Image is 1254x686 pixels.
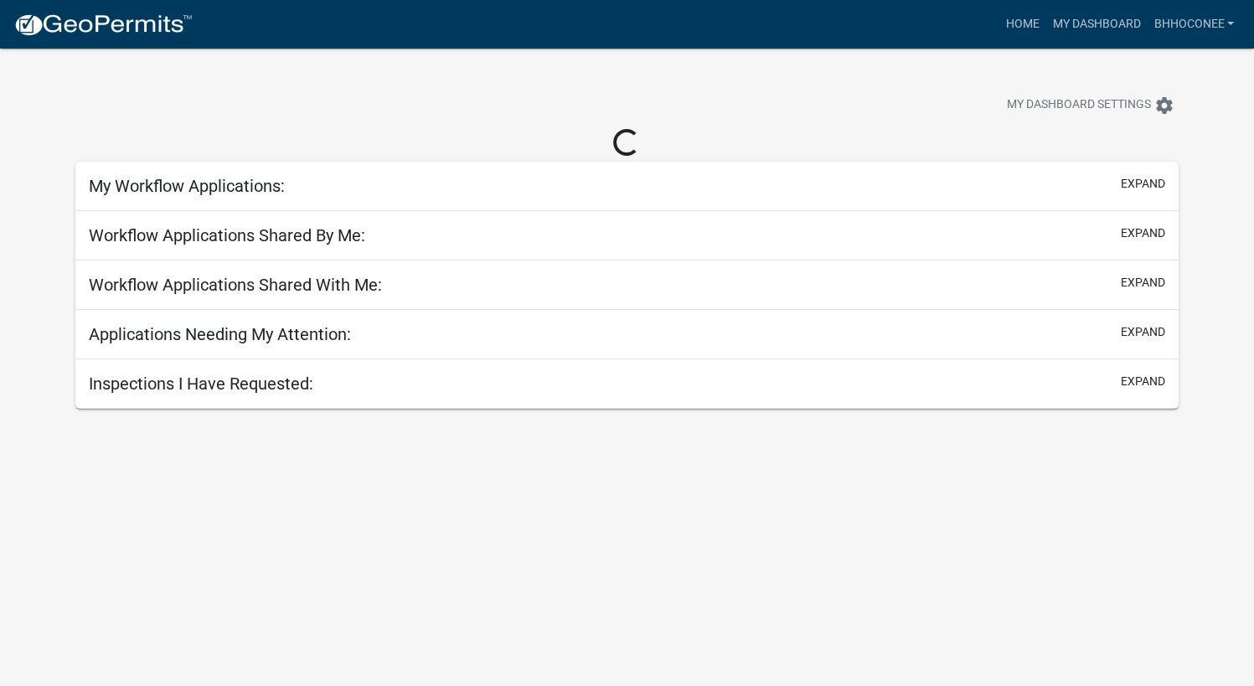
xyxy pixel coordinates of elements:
h5: Workflow Applications Shared By Me: [89,225,365,245]
button: expand [1121,224,1165,242]
a: Home [999,8,1045,40]
h5: Workflow Applications Shared With Me: [89,275,382,295]
h5: Inspections I Have Requested: [89,374,313,394]
h5: My Workflow Applications: [89,176,285,196]
button: expand [1121,323,1165,341]
button: expand [1121,175,1165,193]
button: expand [1121,373,1165,390]
button: My Dashboard Settingssettings [993,89,1188,121]
span: My Dashboard Settings [1007,95,1151,116]
button: expand [1121,274,1165,291]
a: BHHOconee [1147,8,1241,40]
a: My Dashboard [1045,8,1147,40]
i: settings [1154,95,1174,116]
h5: Applications Needing My Attention: [89,324,351,344]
